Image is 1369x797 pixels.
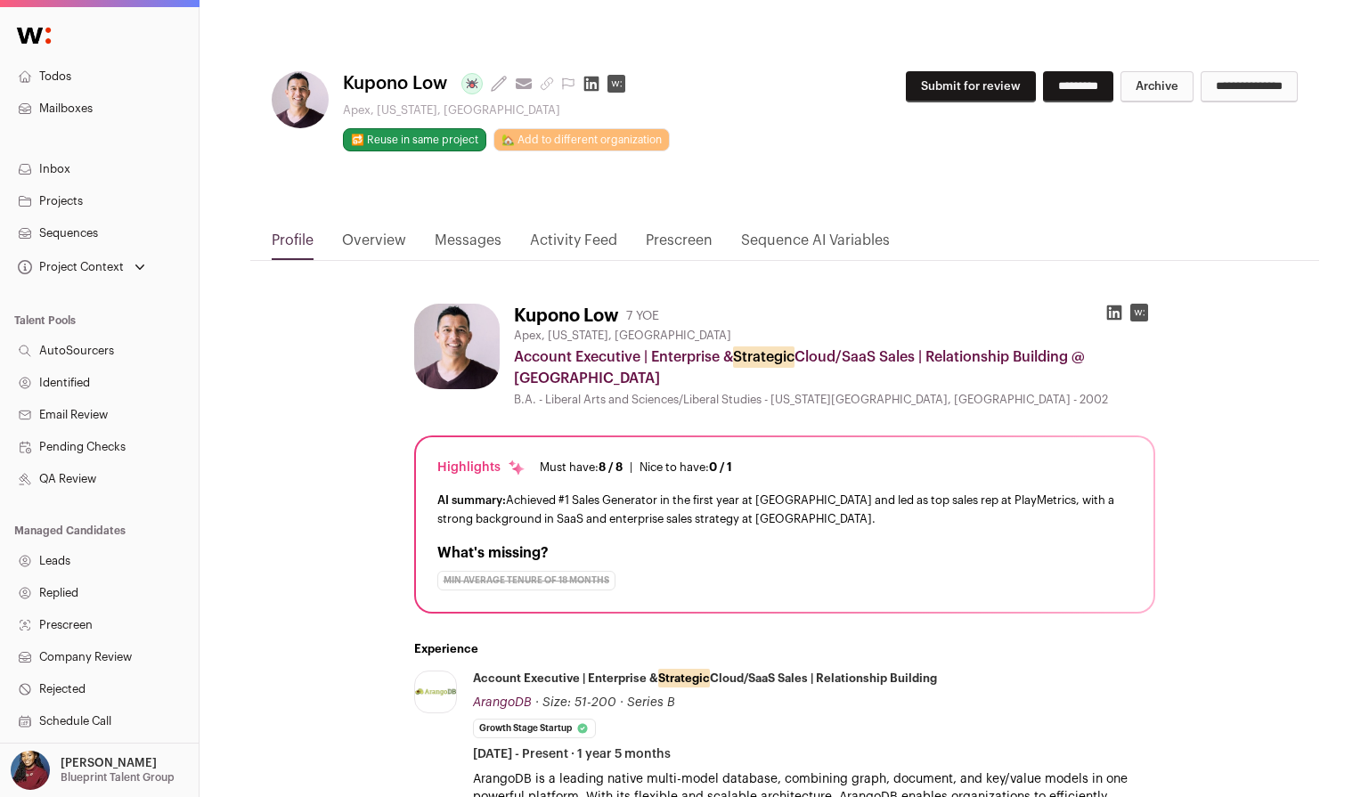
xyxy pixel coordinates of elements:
span: Kupono Low [343,71,447,96]
a: Activity Feed [530,230,617,260]
span: AI summary: [437,494,506,506]
span: ArangoDB [473,696,532,709]
div: Account Executive | Enterprise & Cloud/SaaS Sales | Relationship Building @ [GEOGRAPHIC_DATA] [514,346,1155,389]
span: 0 / 1 [709,461,732,473]
a: Overview [342,230,406,260]
button: Open dropdown [14,255,149,280]
span: [DATE] - Present · 1 year 5 months [473,745,671,763]
img: 10010497-medium_jpg [11,751,50,790]
img: Wellfound [7,18,61,53]
div: Project Context [14,260,124,274]
div: Must have: [540,460,623,475]
p: Blueprint Talent Group [61,770,175,785]
a: Messages [435,230,501,260]
img: 44021905fc481e15c6862c96973390d9c72e8445435db72056b6e4ed8bba93ac.jpg [414,304,500,389]
a: Prescreen [646,230,713,260]
span: 8 / 8 [599,461,623,473]
div: B.A. - Liberal Arts and Sciences/Liberal Studies - [US_STATE][GEOGRAPHIC_DATA], [GEOGRAPHIC_DATA]... [514,393,1155,407]
mark: Strategic [658,669,710,687]
a: 🏡 Add to different organization [493,128,670,151]
span: Apex, [US_STATE], [GEOGRAPHIC_DATA] [514,329,731,343]
span: Series B [627,696,675,709]
img: 44021905fc481e15c6862c96973390d9c72e8445435db72056b6e4ed8bba93ac.jpg [272,71,329,128]
img: 9bc1efc8a2126177f25aecd6eacfba667306a58720da81a091a72213ebdae833.png [415,671,456,712]
div: Highlights [437,459,526,476]
div: Nice to have: [640,460,732,475]
h2: What's missing? [437,542,1132,564]
ul: | [540,460,732,475]
mark: Strategic [733,346,795,368]
button: Open dropdown [7,751,178,790]
h1: Kupono Low [514,304,619,329]
div: Apex, [US_STATE], [GEOGRAPHIC_DATA] [343,103,670,118]
button: 🔂 Reuse in same project [343,128,486,151]
div: Account Executive | Enterprise & Cloud/SaaS Sales | Relationship Building [473,671,937,687]
button: Submit for review [906,71,1036,102]
div: min average tenure of 18 months [437,571,615,590]
a: Sequence AI Variables [741,230,890,260]
div: Achieved #1 Sales Generator in the first year at [GEOGRAPHIC_DATA] and led as top sales rep at Pl... [437,491,1132,528]
li: Growth Stage Startup [473,719,596,738]
span: · [620,694,623,712]
button: Archive [1120,71,1194,102]
div: 7 YOE [626,307,659,325]
span: · Size: 51-200 [535,696,616,709]
p: [PERSON_NAME] [61,756,157,770]
h2: Experience [414,642,1155,656]
a: Profile [272,230,314,260]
